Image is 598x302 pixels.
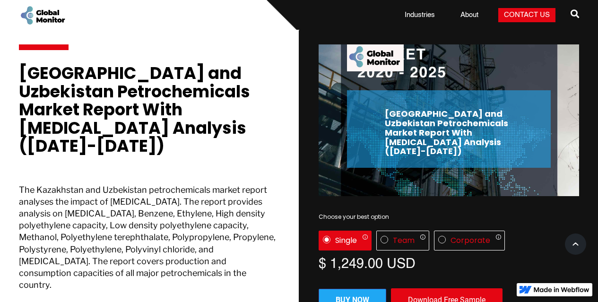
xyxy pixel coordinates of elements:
a: home [19,5,66,26]
img: Made in Webflow [534,287,589,293]
h2: [GEOGRAPHIC_DATA] and Uzbekistan Petrochemicals Market Report With [MEDICAL_DATA] Analysis ([DATE... [385,109,541,156]
div: Corporate [451,236,490,245]
a: Contact Us [498,8,555,22]
a: Industries [399,10,441,20]
div: $ 1,249.00 USD [319,255,579,269]
div: Team [393,236,415,245]
div: License [319,231,579,250]
div: Single [335,236,357,245]
a: About [455,10,484,20]
a:  [571,6,579,25]
h1: [GEOGRAPHIC_DATA] and Uzbekistan Petrochemicals Market Report With [MEDICAL_DATA] Analysis ([DATE... [19,64,279,165]
span:  [571,7,579,20]
div: Choose your best option [319,212,579,222]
